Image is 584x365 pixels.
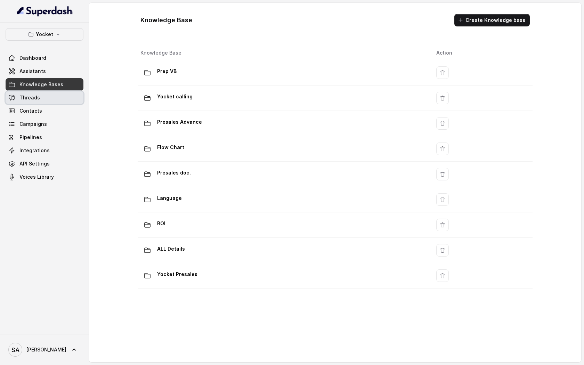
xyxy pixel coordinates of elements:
a: Campaigns [6,118,83,130]
span: Knowledge Bases [19,81,63,88]
p: Yocket [36,30,53,39]
p: Yocket Presales [157,269,197,280]
span: Voices Library [19,173,54,180]
span: Integrations [19,147,50,154]
a: Contacts [6,105,83,117]
p: Flow Chart [157,142,184,153]
h1: Knowledge Base [140,15,192,26]
p: Yocket calling [157,91,193,102]
span: Contacts [19,107,42,114]
span: API Settings [19,160,50,167]
a: Threads [6,91,83,104]
a: Assistants [6,65,83,78]
p: Presales Advance [157,116,202,128]
th: Action [431,46,533,60]
p: ALL Details [157,243,185,254]
span: [PERSON_NAME] [26,346,66,353]
th: Knowledge Base [138,46,431,60]
span: Threads [19,94,40,101]
img: light.svg [17,6,73,17]
span: Campaigns [19,121,47,128]
a: [PERSON_NAME] [6,340,83,359]
button: Yocket [6,28,83,41]
p: ROI [157,218,165,229]
button: Create Knowledge base [454,14,530,26]
span: Assistants [19,68,46,75]
a: Voices Library [6,171,83,183]
p: Prep VB [157,66,177,77]
span: Dashboard [19,55,46,62]
a: Dashboard [6,52,83,64]
text: SA [11,346,19,354]
a: API Settings [6,157,83,170]
a: Knowledge Bases [6,78,83,91]
a: Pipelines [6,131,83,144]
a: Integrations [6,144,83,157]
span: Pipelines [19,134,42,141]
p: Language [157,193,182,204]
p: Presales doc. [157,167,191,178]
